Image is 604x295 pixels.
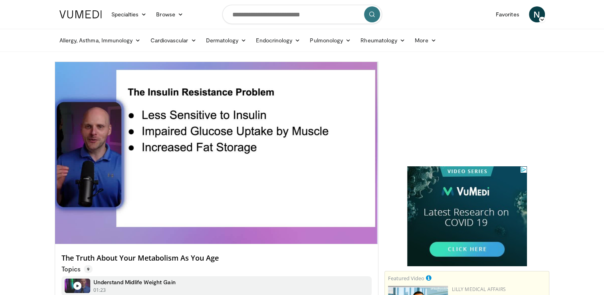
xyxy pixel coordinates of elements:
a: Lilly Medical Affairs [452,286,506,293]
h4: Understand Midlife Weight Gain [93,279,176,286]
a: Allergy, Asthma, Immunology [55,32,146,48]
img: VuMedi Logo [59,10,102,18]
iframe: Advertisement [407,166,527,266]
a: Endocrinology [251,32,305,48]
span: 9 [84,265,93,273]
video-js: Video Player [55,62,378,244]
a: Rheumatology [356,32,410,48]
a: Cardiovascular [145,32,201,48]
p: Topics [61,265,93,273]
small: Featured Video [388,275,424,282]
a: Specialties [107,6,152,22]
a: More [410,32,441,48]
h4: The Truth About Your Metabolism As You Age [61,254,372,263]
input: Search topics, interventions [222,5,382,24]
a: Dermatology [201,32,252,48]
a: Pulmonology [305,32,356,48]
p: 01:23 [93,287,106,294]
a: Favorites [491,6,524,22]
a: N [529,6,545,22]
a: Browse [151,6,188,22]
iframe: Advertisement [407,62,527,161]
